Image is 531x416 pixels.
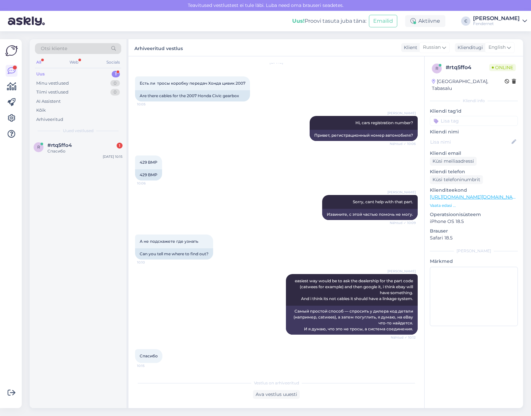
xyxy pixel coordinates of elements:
div: Извините, с этой частью помочь не могу. [322,209,418,220]
div: Proovi tasuta juba täna: [292,17,366,25]
div: 0 [110,80,120,87]
div: All [35,58,42,67]
span: Uued vestlused [63,128,94,134]
span: Hi, cars registration number? [355,120,413,125]
div: Ava vestlus uuesti [253,390,300,399]
div: Спасибо [47,148,123,154]
p: Safari 18.5 [430,235,518,241]
span: Online [489,64,516,71]
div: AI Assistent [36,98,61,105]
div: [PERSON_NAME] [430,248,518,254]
span: Nähtud ✓ 10:06 [390,141,416,146]
div: [DATE] 10:15 [103,154,123,159]
div: Klienditugi [455,44,483,51]
span: 429 BMP [140,160,157,165]
div: Tiimi vestlused [36,89,69,96]
p: Kliendi nimi [430,128,518,135]
p: Operatsioonisüsteem [430,211,518,218]
p: Brauser [430,228,518,235]
label: Arhiveeritud vestlus [134,43,183,52]
div: Socials [105,58,121,67]
div: 1 [117,143,123,149]
span: r [37,145,40,150]
input: Lisa nimi [430,138,510,146]
div: Kliendi info [430,98,518,104]
div: # rtq5ffo4 [446,64,489,71]
div: Küsi telefoninumbrit [430,175,483,184]
div: [GEOGRAPHIC_DATA], Tabasalu [432,78,505,92]
p: Kliendi tag'id [430,108,518,115]
span: [PERSON_NAME] [387,111,416,116]
span: Russian [423,44,441,51]
div: Can you tell me where to find out? [135,248,213,260]
span: [PERSON_NAME] [387,190,416,195]
div: Kõik [36,107,46,114]
span: easiest way would be to ask the dealership for the part code (catwees for example) and then googl... [295,278,414,301]
span: Vestlus on arhiveeritud [254,380,299,386]
button: Emailid [369,15,397,27]
div: 0 [110,89,120,96]
span: А не подскажете где узнать [140,239,198,244]
span: 10:05 [137,102,162,107]
span: 10:15 [137,363,162,368]
p: Klienditeekond [430,187,518,194]
div: Are there cables for the 2007 Honda Civic gearbox [135,90,250,101]
span: 10:06 [137,181,162,186]
div: Klient [401,44,417,51]
span: Nähtud ✓ 10:12 [391,335,416,340]
span: #rtq5ffo4 [47,142,72,148]
b: Uus! [292,18,305,24]
div: Самый простой способ — спросить у дилера код детали (например, catwees), а затем погуглить, я дум... [286,306,418,335]
p: Kliendi email [430,150,518,157]
div: 429 BMP [135,169,162,180]
div: Küsi meiliaadressi [430,157,477,166]
div: C [461,16,470,26]
span: 10:10 [137,260,162,265]
p: Vaata edasi ... [430,203,518,208]
a: [URL][DOMAIN_NAME][DOMAIN_NAME] [430,194,521,200]
div: Minu vestlused [36,80,69,87]
div: Uus [36,71,45,77]
div: 1 [112,71,120,77]
div: Fendernet [473,21,520,26]
div: Arhiveeritud [36,116,63,123]
input: Lisa tag [430,116,518,126]
span: Nähtud ✓ 10:09 [390,220,416,225]
p: Märkmed [430,258,518,265]
span: Спасибо [140,353,158,358]
div: Web [68,58,80,67]
div: Привет, регистрационный номер автомобиля? [310,130,418,141]
span: English [489,44,506,51]
img: Askly Logo [5,44,18,57]
p: iPhone OS 18.5 [430,218,518,225]
div: [PERSON_NAME] [473,16,520,21]
div: Aktiivne [405,15,445,27]
span: r [435,66,438,71]
span: Otsi kliente [41,45,67,52]
span: Есть ли тросы коробку передач Хонда цивик 2007 [140,81,245,86]
p: Kliendi telefon [430,168,518,175]
span: Sorry, cant help with that part. [353,199,413,204]
span: [PERSON_NAME] [387,269,416,274]
a: [PERSON_NAME]Fendernet [473,16,527,26]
